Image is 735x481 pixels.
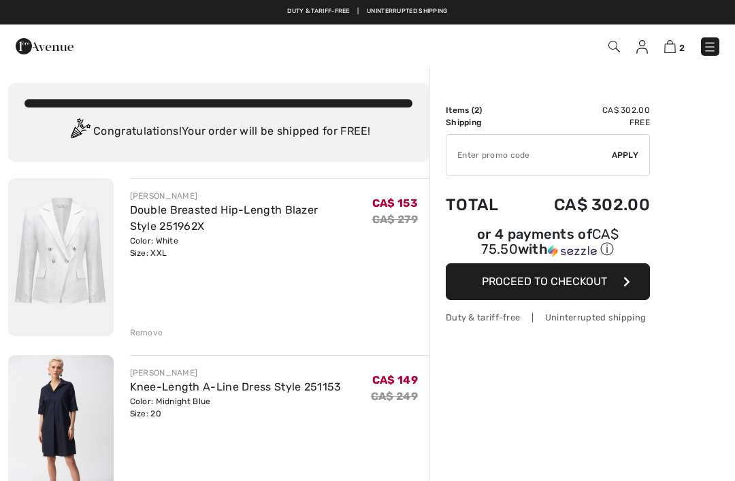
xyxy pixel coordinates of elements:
[703,40,717,54] img: Menu
[371,390,418,403] s: CA$ 249
[481,226,619,257] span: CA$ 75.50
[130,327,163,339] div: Remove
[608,41,620,52] img: Search
[446,135,612,176] input: Promo code
[482,275,607,288] span: Proceed to Checkout
[679,43,685,53] span: 2
[66,118,93,146] img: Congratulation2.svg
[16,33,73,60] img: 1ère Avenue
[664,40,676,53] img: Shopping Bag
[446,263,650,300] button: Proceed to Checkout
[130,235,372,259] div: Color: White Size: XXL
[372,213,418,226] s: CA$ 279
[474,105,479,115] span: 2
[130,367,342,379] div: [PERSON_NAME]
[446,116,518,129] td: Shipping
[130,395,342,420] div: Color: Midnight Blue Size: 20
[636,40,648,54] img: My Info
[130,380,342,393] a: Knee-Length A-Line Dress Style 251153
[446,228,650,259] div: or 4 payments of with
[664,38,685,54] a: 2
[130,203,318,233] a: Double Breasted Hip-Length Blazer Style 251962X
[130,190,372,202] div: [PERSON_NAME]
[446,104,518,116] td: Items ( )
[446,228,650,263] div: or 4 payments ofCA$ 75.50withSezzle Click to learn more about Sezzle
[518,104,650,116] td: CA$ 302.00
[8,178,114,336] img: Double Breasted Hip-Length Blazer Style 251962X
[446,311,650,324] div: Duty & tariff-free | Uninterrupted shipping
[24,118,412,146] div: Congratulations! Your order will be shipped for FREE!
[612,149,639,161] span: Apply
[446,182,518,228] td: Total
[16,39,73,52] a: 1ère Avenue
[372,197,418,210] span: CA$ 153
[518,116,650,129] td: Free
[548,245,597,257] img: Sezzle
[518,182,650,228] td: CA$ 302.00
[372,374,418,386] span: CA$ 149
